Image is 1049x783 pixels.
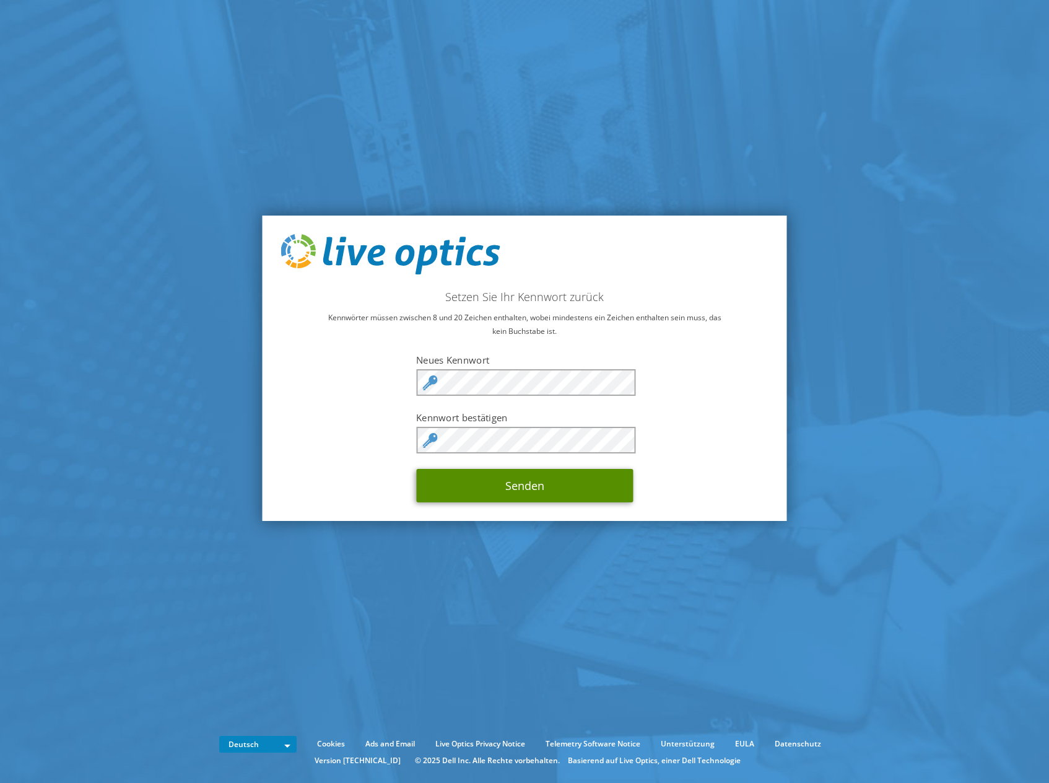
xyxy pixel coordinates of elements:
p: Kennwörter müssen zwischen 8 und 20 Zeichen enthalten, wobei mindestens ein Zeichen enthalten sei... [281,311,768,338]
button: Senden [416,469,633,502]
img: live_optics_svg.svg [281,234,500,275]
a: Cookies [308,737,354,751]
li: Basierend auf Live Optics, einer Dell Technologie [568,754,741,768]
h2: Setzen Sie Ihr Kennwort zurück [281,290,768,304]
a: Datenschutz [765,737,830,751]
li: © 2025 Dell Inc. Alle Rechte vorbehalten. [409,754,566,768]
a: Live Optics Privacy Notice [426,737,534,751]
a: EULA [726,737,764,751]
li: Version [TECHNICAL_ID] [308,754,407,768]
a: Ads and Email [356,737,424,751]
label: Neues Kennwort [416,354,633,366]
a: Unterstützung [651,737,724,751]
label: Kennwort bestätigen [416,411,633,424]
a: Telemetry Software Notice [536,737,650,751]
